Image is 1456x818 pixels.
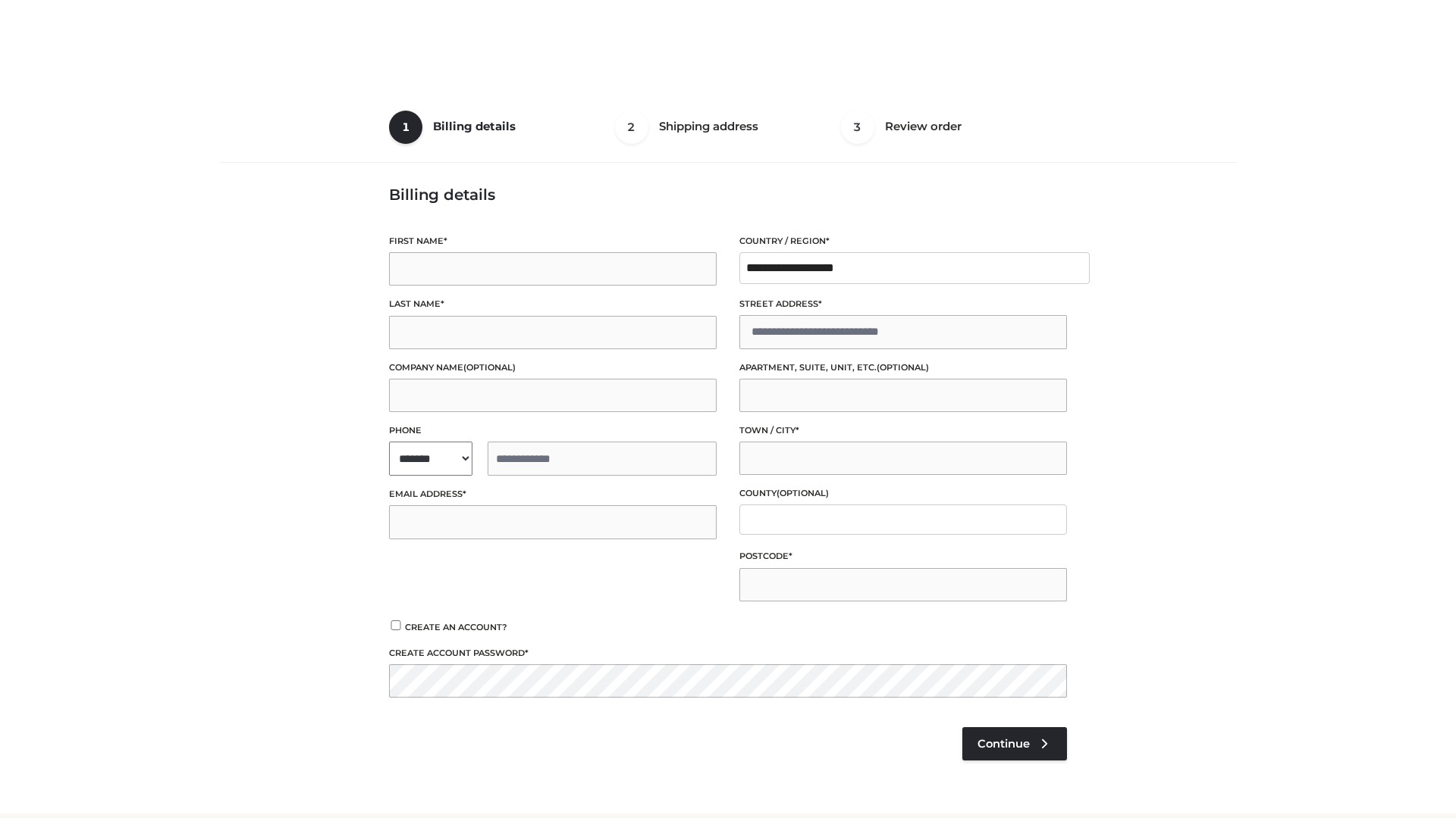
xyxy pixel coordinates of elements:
label: Company name [389,361,717,375]
label: Town / City [739,423,1067,438]
span: Shipping address [659,119,758,133]
span: Billing details [433,119,516,133]
label: Email address [389,487,717,501]
span: Continue [977,737,1030,751]
label: Apartment, suite, unit, etc. [739,361,1067,375]
label: Create account password [389,646,1067,660]
span: 3 [841,111,874,144]
span: 2 [615,111,648,144]
h3: Billing details [389,186,1067,204]
label: Country / Region [739,234,1067,248]
span: Review order [885,119,962,133]
label: County [739,486,1067,501]
span: (optional) [777,488,829,498]
label: Phone [389,423,717,438]
label: First name [389,234,717,248]
span: 1 [389,111,422,144]
a: Continue [962,727,1067,760]
span: (optional) [463,362,516,373]
span: (optional) [877,362,929,373]
label: Street address [739,297,1067,311]
label: Postcode [739,549,1067,564]
span: Create an account? [405,622,507,632]
label: Last name [389,297,717,311]
input: Create an account? [389,620,403,630]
